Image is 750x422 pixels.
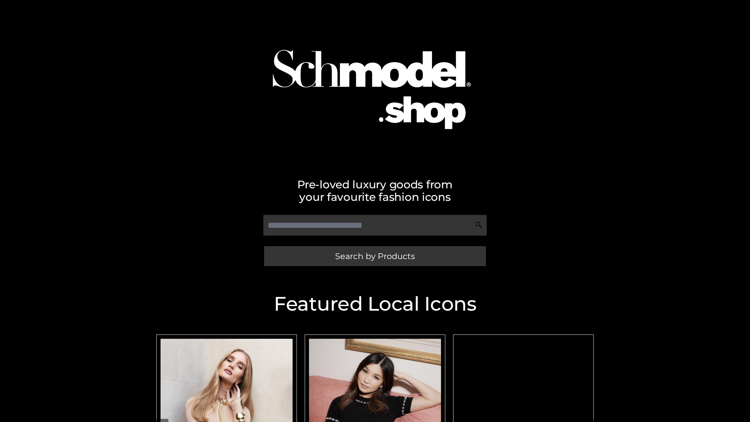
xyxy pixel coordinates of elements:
[152,178,598,203] h2: Pre-loved luxury goods from your favourite fashion icons
[264,246,486,266] a: Search by Products
[335,252,415,260] span: Search by Products
[475,221,483,229] img: Search Icon
[152,294,598,314] h2: Featured Local Icons​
